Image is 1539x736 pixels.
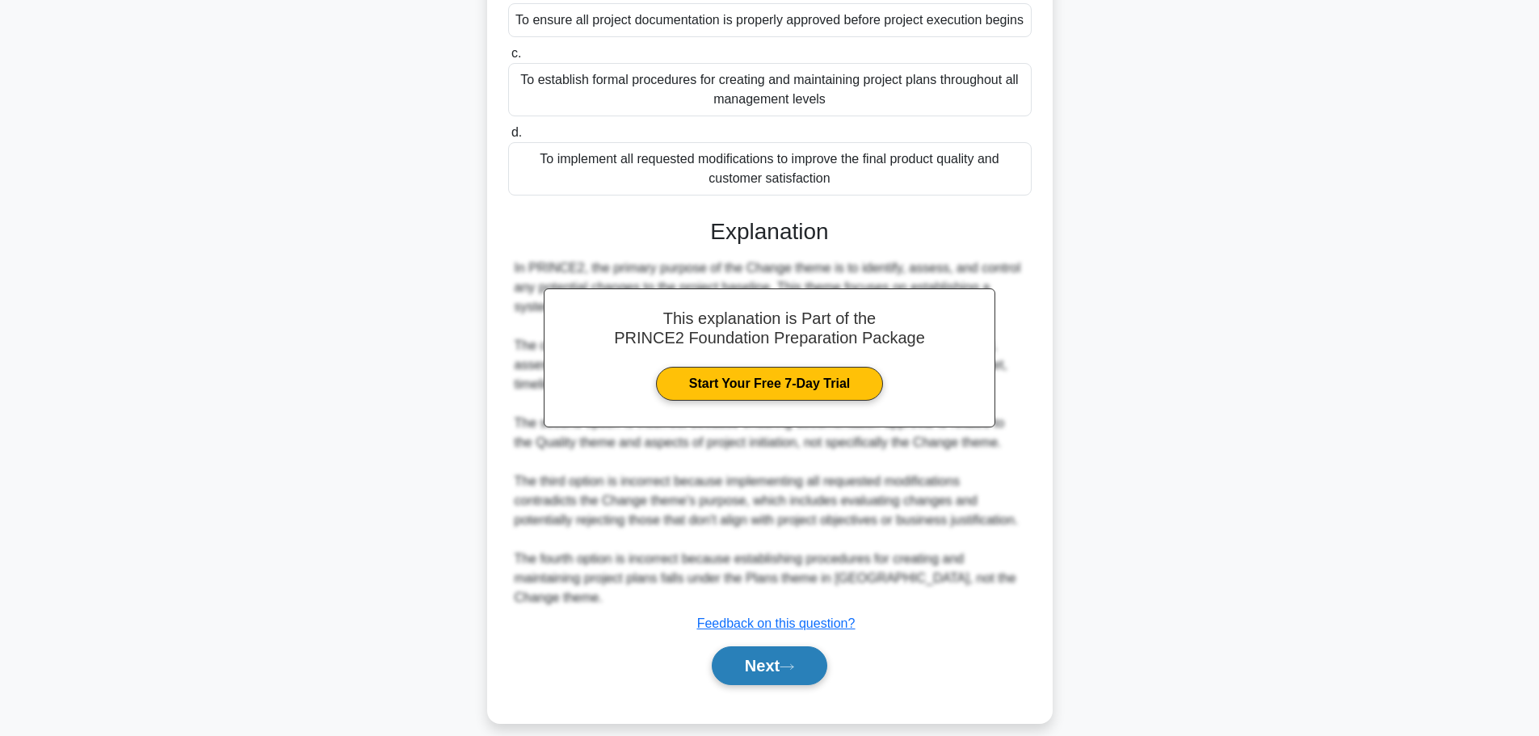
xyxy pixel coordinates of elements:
[508,63,1032,116] div: To establish formal procedures for creating and maintaining project plans throughout all manageme...
[515,259,1025,608] div: In PRINCE2, the primary purpose of the Change theme is to identify, assess, and control any poten...
[697,616,856,630] a: Feedback on this question?
[712,646,827,685] button: Next
[656,367,883,401] a: Start Your Free 7-Day Trial
[511,46,521,60] span: c.
[508,3,1032,37] div: To ensure all project documentation is properly approved before project execution begins
[511,125,522,139] span: d.
[508,142,1032,196] div: To implement all requested modifications to improve the final product quality and customer satisf...
[518,218,1022,246] h3: Explanation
